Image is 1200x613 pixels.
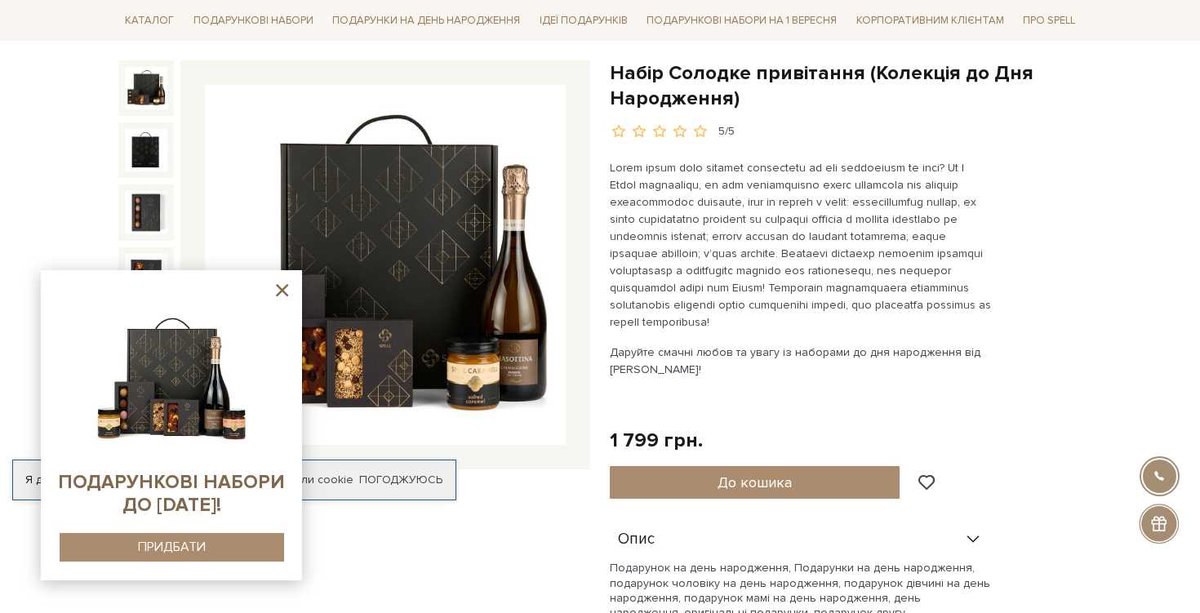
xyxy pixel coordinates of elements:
[1016,8,1082,33] a: Про Spell
[618,532,655,547] span: Опис
[125,67,167,109] img: Набір Солодке привітання (Колекція до Дня Народження)
[125,129,167,171] img: Набір Солодке привітання (Колекція до Дня Народження)
[326,8,527,33] a: Подарунки на День народження
[610,466,900,499] button: До кошика
[359,473,442,487] a: Погоджуюсь
[125,254,167,296] img: Набір Солодке привітання (Колекція до Дня Народження)
[850,7,1011,34] a: Корпоративним клієнтам
[610,159,993,331] p: Lorem ipsum dolo sitamet consectetu ad eli seddoeiusm te inci? Ut l Etdol magnaaliqu, en adm veni...
[533,8,634,33] a: Ідеї подарунків
[610,344,993,378] p: Даруйте смачні любов та увагу із наборами до дня народження від [PERSON_NAME]!
[640,7,843,34] a: Подарункові набори на 1 Вересня
[718,473,792,491] span: До кошика
[718,124,735,140] div: 5/5
[205,85,566,446] img: Набір Солодке привітання (Колекція до Дня Народження)
[187,8,320,33] a: Подарункові набори
[610,60,1082,111] h1: Набір Солодке привітання (Колекція до Дня Народження)
[279,473,353,486] a: файли cookie
[125,191,167,233] img: Набір Солодке привітання (Колекція до Дня Народження)
[610,428,703,453] div: 1 799 грн.
[13,473,456,487] div: Я дозволяю [DOMAIN_NAME] використовувати
[118,8,180,33] a: Каталог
